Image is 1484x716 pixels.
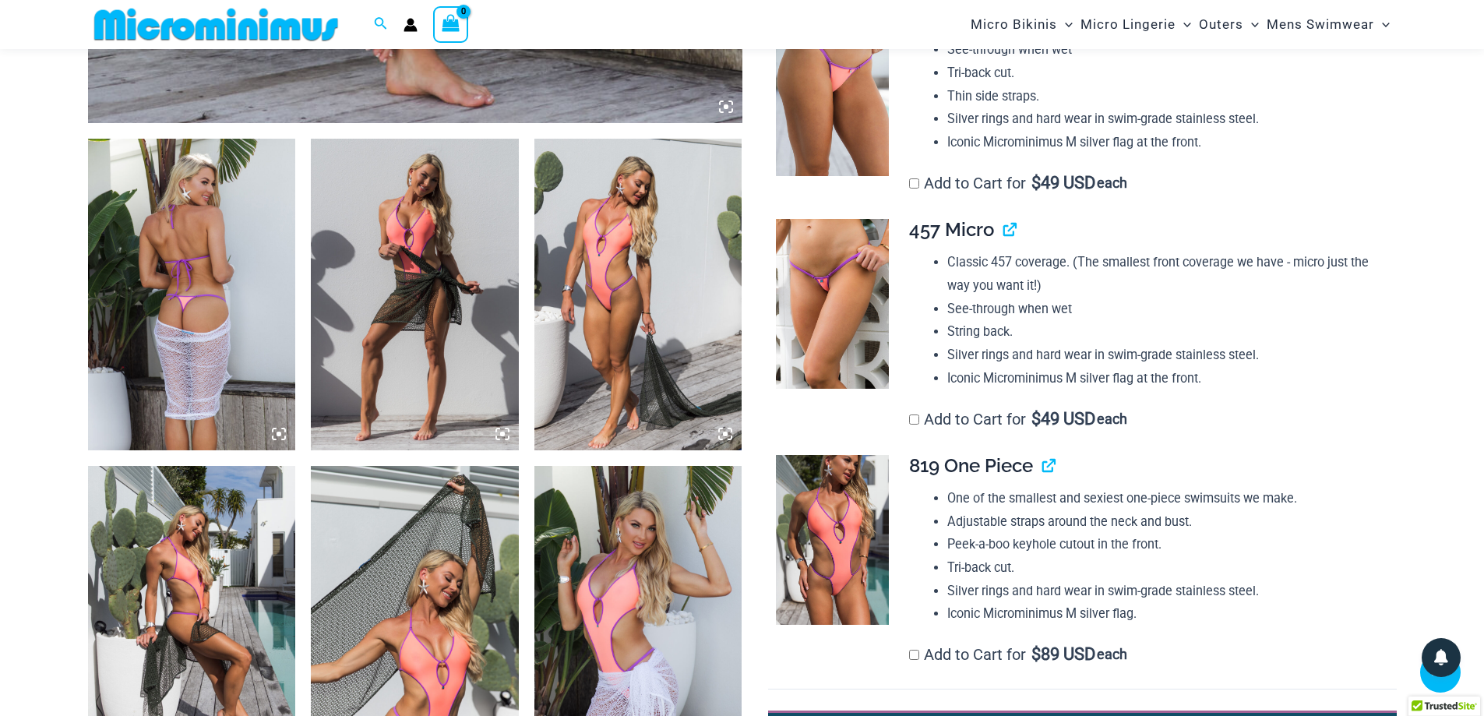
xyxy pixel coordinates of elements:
span: each [1097,411,1127,427]
label: Add to Cart for [909,645,1127,664]
span: Micro Lingerie [1080,5,1176,44]
li: Iconic Microminimus M silver flag. [947,602,1384,626]
li: See-through when wet [947,298,1384,321]
input: Add to Cart for$49 USD each [909,414,919,425]
li: Iconic Microminimus M silver flag at the front. [947,131,1384,154]
input: Add to Cart for$49 USD each [909,178,919,189]
li: See-through when wet [947,38,1384,62]
label: Add to Cart for [909,174,1127,192]
span: 89 USD [1031,647,1095,662]
img: Wild Card Neon Bliss 819 One Piece 04 [776,455,889,625]
span: Micro Bikinis [971,5,1057,44]
li: Silver rings and hard wear in swim-grade stainless steel. [947,108,1384,131]
a: Micro LingerieMenu ToggleMenu Toggle [1077,5,1195,44]
a: Micro BikinisMenu ToggleMenu Toggle [967,5,1077,44]
span: Mens Swimwear [1267,5,1374,44]
img: Wild Card Neon Bliss 819 One Piece St Martin 5996 Sarong 04 [88,139,296,450]
span: each [1097,175,1127,191]
span: $ [1031,644,1041,664]
a: Search icon link [374,15,388,34]
a: View Shopping Cart, empty [433,6,469,42]
img: Wild Card Neon Bliss 819 One Piece St Martin 5996 Sarong 08 [534,139,742,450]
a: OutersMenu ToggleMenu Toggle [1195,5,1263,44]
nav: Site Navigation [964,2,1397,47]
span: $ [1031,409,1041,429]
span: each [1097,647,1127,662]
span: 49 USD [1031,175,1095,191]
li: Silver rings and hard wear in swim-grade stainless steel. [947,580,1384,603]
li: String back. [947,320,1384,344]
a: Account icon link [404,18,418,32]
li: Peek-a-boo keyhole cutout in the front. [947,533,1384,556]
span: 457 Micro [909,218,994,241]
img: Wild Card Neon Bliss 312 Top 457 Micro 04 [776,219,889,389]
img: Wild Card Neon Bliss 449 Thong 01 [776,6,889,176]
li: Thin side straps. [947,85,1384,108]
li: Adjustable straps around the neck and bust. [947,510,1384,534]
li: Tri-back cut. [947,556,1384,580]
span: Menu Toggle [1057,5,1073,44]
img: Wild Card Neon Bliss 819 One Piece St Martin 5996 Sarong 06 [311,139,519,450]
a: Mens SwimwearMenu ToggleMenu Toggle [1263,5,1394,44]
input: Add to Cart for$89 USD each [909,650,919,660]
li: Silver rings and hard wear in swim-grade stainless steel. [947,344,1384,367]
span: Menu Toggle [1243,5,1259,44]
span: 49 USD [1031,411,1095,427]
li: Tri-back cut. [947,62,1384,85]
span: Outers [1199,5,1243,44]
li: Iconic Microminimus M silver flag at the front. [947,367,1384,390]
li: One of the smallest and sexiest one-piece swimsuits we make. [947,487,1384,510]
span: 819 One Piece [909,454,1033,477]
span: Menu Toggle [1374,5,1390,44]
li: Classic 457 coverage. (The smallest front coverage we have - micro just the way you want it!) [947,251,1384,297]
span: $ [1031,173,1041,192]
label: Add to Cart for [909,410,1127,429]
img: MM SHOP LOGO FLAT [88,7,344,42]
span: Menu Toggle [1176,5,1191,44]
